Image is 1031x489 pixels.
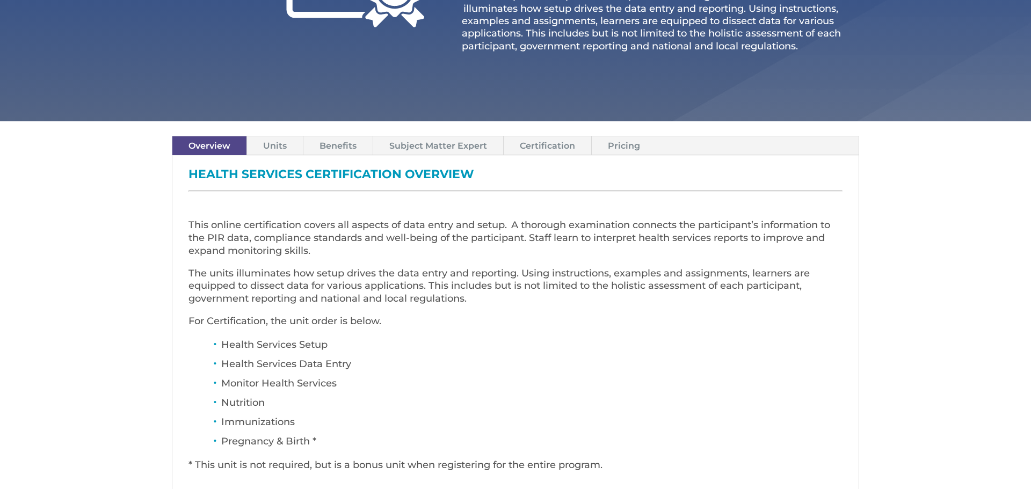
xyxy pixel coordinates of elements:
a: Certification [504,136,591,155]
li: Health Services Setup [221,338,843,357]
li: Immunizations [221,415,843,434]
li: Pregnancy & Birth * [221,434,843,454]
li: Nutrition [221,396,843,415]
a: Units [247,136,303,155]
h3: Health Services Certification Overview [188,169,843,186]
p: The units illuminates how setup drives the data entry and reporting. Using instructions, examples... [188,267,843,315]
iframe: Chat Widget [855,373,1031,489]
li: Health Services Data Entry [221,357,843,376]
p: For Certification, the unit order is below. [188,315,843,338]
a: Benefits [303,136,373,155]
a: Pricing [592,136,656,155]
li: Monitor Health Services [221,376,843,396]
a: Subject Matter Expert [373,136,503,155]
p: This online certification covers all aspects of data entry and setup. A thorough examination conn... [188,219,843,267]
p: * This unit is not required, but is a bonus unit when registering for the entire program. [188,459,843,481]
a: Overview [172,136,246,155]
